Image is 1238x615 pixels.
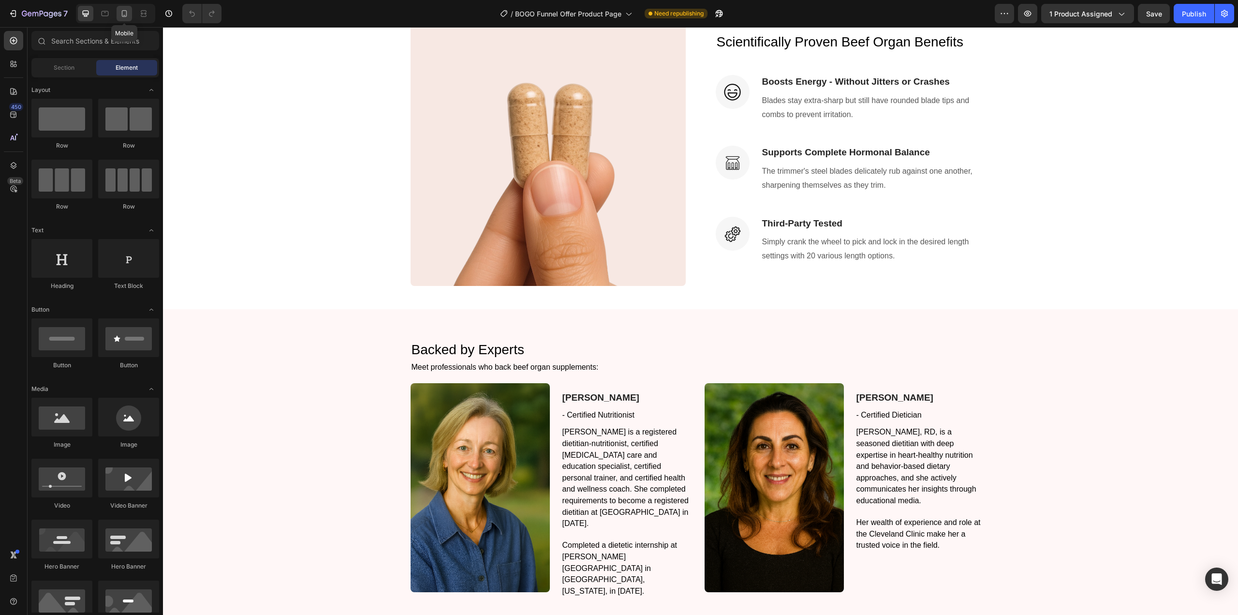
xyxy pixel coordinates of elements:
[144,82,159,98] span: Toggle open
[599,208,827,236] p: Simply crank the wheel to pick and lock in the desired length settings with 20 various length opt...
[693,364,824,378] h3: [PERSON_NAME]
[4,4,72,23] button: 7
[31,361,92,370] div: Button
[599,137,827,165] p: The trimmer's steel blades delicately rub against one another, sharpening themselves as they trim.
[144,381,159,397] span: Toggle open
[31,86,50,94] span: Layout
[654,9,704,18] span: Need republishing
[31,282,92,290] div: Heading
[249,336,436,344] span: Meet professionals who back beef organ supplements:
[1146,10,1162,18] span: Save
[248,356,387,565] img: gempages_521087081116599173-5f7ae1e6-8c20-4208-8dbc-a4f472b90f03.png
[63,8,68,19] p: 7
[249,315,361,330] span: Backed by Experts
[163,27,1238,615] iframe: Design area
[98,202,159,211] div: Row
[98,501,159,510] div: Video Banner
[398,364,530,378] h3: [PERSON_NAME]
[31,226,44,235] span: Text
[693,491,818,522] span: Her wealth of experience and role at the Cleveland Clinic make her a trusted voice in the field.
[1182,9,1206,19] div: Publish
[515,9,621,19] span: BOGO Funnel Offer Product Page
[182,4,221,23] div: Undo/Redo
[1138,4,1170,23] button: Save
[144,302,159,317] span: Toggle open
[1205,568,1228,591] div: Open Intercom Messenger
[1174,4,1214,23] button: Publish
[9,103,23,111] div: 450
[554,7,800,22] span: Scientifically Proven Beef Organ Benefits
[399,514,514,568] span: Completed a dietetic internship at [PERSON_NAME][GEOGRAPHIC_DATA] in [GEOGRAPHIC_DATA], [US_STATE...
[31,141,92,150] div: Row
[98,440,159,449] div: Image
[31,31,159,50] input: Search Sections & Elements
[31,305,49,314] span: Button
[7,177,23,185] div: Beta
[98,361,159,370] div: Button
[31,440,92,449] div: Image
[1049,9,1112,19] span: 1 product assigned
[31,501,92,510] div: Video
[511,9,513,19] span: /
[693,384,759,392] span: - Certified Dietician
[399,384,472,392] span: - Certified Nutritionist
[31,202,92,211] div: Row
[54,63,74,72] span: Section
[598,119,828,133] h3: Supports Complete Hormonal Balance
[116,63,138,72] span: Element
[31,562,92,571] div: Hero Banner
[598,190,828,204] h3: Third-Party Tested
[31,385,48,393] span: Media
[599,67,827,95] p: Blades stay extra-sharp but still have rounded blade tips and combs to prevent irritation.
[598,48,828,62] h3: Boosts Energy - Without Jitters or Crashes
[98,282,159,290] div: Text Block
[693,401,813,478] span: [PERSON_NAME], RD, is a seasoned dietitian with deep expertise in heart-healthy nutrition and beh...
[144,223,159,238] span: Toggle open
[542,356,681,565] img: gempages_521087081116599173-029e5daf-e1b5-4b81-a1c7-4c5a5a705691.png
[98,141,159,150] div: Row
[98,562,159,571] div: Hero Banner
[1041,4,1134,23] button: 1 product assigned
[399,401,526,500] span: [PERSON_NAME] is a registered dietitian-nutritionist, certified [MEDICAL_DATA] care and education...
